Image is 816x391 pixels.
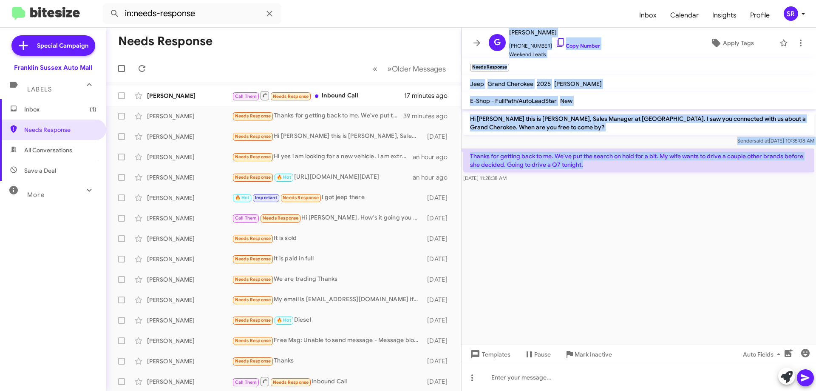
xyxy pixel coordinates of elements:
[37,41,88,50] span: Special Campaign
[413,173,454,182] div: an hour ago
[232,315,423,325] div: Diesel
[784,6,798,21] div: SR
[147,275,232,284] div: [PERSON_NAME]
[232,90,404,101] div: Inbound Call
[147,377,232,386] div: [PERSON_NAME]
[705,3,743,28] a: Insights
[470,64,509,71] small: Needs Response
[273,380,309,385] span: Needs Response
[403,112,454,120] div: 39 minutes ago
[368,60,382,77] button: Previous
[462,347,517,362] button: Templates
[423,357,454,365] div: [DATE]
[235,317,271,323] span: Needs Response
[232,274,423,284] div: We are trading Thanks
[558,347,619,362] button: Mark Inactive
[255,195,277,200] span: Important
[235,174,271,180] span: Needs Response
[147,112,232,120] div: [PERSON_NAME]
[534,347,551,362] span: Pause
[688,35,775,51] button: Apply Tags
[232,111,403,121] div: Thanks for getting back to me. We've put the search on hold for a bit. My wife wants to drive a c...
[24,105,96,114] span: Inbox
[463,175,507,181] span: [DATE] 11:28:38 AM
[235,236,271,241] span: Needs Response
[463,111,814,135] p: Hi [PERSON_NAME] this is [PERSON_NAME], Sales Manager at [GEOGRAPHIC_DATA]. I saw you connected w...
[382,60,451,77] button: Next
[555,43,600,49] a: Copy Number
[235,113,271,119] span: Needs Response
[27,191,45,199] span: More
[147,153,232,161] div: [PERSON_NAME]
[723,35,754,51] span: Apply Tags
[494,36,501,49] span: G
[232,356,423,366] div: Thanks
[147,214,232,223] div: [PERSON_NAME]
[118,34,212,48] h1: Needs Response
[235,277,271,282] span: Needs Response
[232,193,423,203] div: I got jeep there
[423,275,454,284] div: [DATE]
[235,94,257,99] span: Call Them
[470,80,484,88] span: Jeep
[235,215,257,221] span: Call Them
[663,3,705,28] a: Calendar
[232,376,423,387] div: Inbound Call
[423,296,454,304] div: [DATE]
[754,137,769,144] span: said at
[232,172,413,182] div: [URL][DOMAIN_NAME][DATE]
[235,154,271,160] span: Needs Response
[509,50,600,59] span: Weekend Leads
[273,94,309,99] span: Needs Response
[423,234,454,243] div: [DATE]
[277,317,291,323] span: 🔥 Hot
[575,347,612,362] span: Mark Inactive
[423,377,454,386] div: [DATE]
[232,131,423,141] div: Hi [PERSON_NAME] this is [PERSON_NAME], Sales Manager at [GEOGRAPHIC_DATA]. I saw you connected w...
[423,194,454,202] div: [DATE]
[743,3,776,28] a: Profile
[423,132,454,141] div: [DATE]
[423,255,454,263] div: [DATE]
[147,357,232,365] div: [PERSON_NAME]
[368,60,451,77] nav: Page navigation example
[463,148,814,172] p: Thanks for getting back to me. We've put the search on hold for a bit. My wife wants to drive a c...
[235,338,271,343] span: Needs Response
[423,337,454,345] div: [DATE]
[423,316,454,325] div: [DATE]
[487,80,533,88] span: Grand Cherokee
[537,80,551,88] span: 2025
[423,214,454,223] div: [DATE]
[147,194,232,202] div: [PERSON_NAME]
[392,64,446,74] span: Older Messages
[632,3,663,28] a: Inbox
[235,297,271,303] span: Needs Response
[24,166,56,175] span: Save a Deal
[554,80,602,88] span: [PERSON_NAME]
[147,296,232,304] div: [PERSON_NAME]
[232,213,423,223] div: Hi [PERSON_NAME]. How's it going you have time? Give me a call when you get a second I can explai...
[147,173,232,182] div: [PERSON_NAME]
[232,336,423,345] div: Free Msg: Unable to send message - Message blocking is active.
[517,347,558,362] button: Pause
[235,380,257,385] span: Call Them
[24,126,96,134] span: Needs Response
[235,195,249,200] span: 🔥 Hot
[373,63,377,74] span: «
[736,347,790,362] button: Auto Fields
[147,132,232,141] div: [PERSON_NAME]
[90,105,96,114] span: (1)
[509,37,600,50] span: [PHONE_NUMBER]
[27,86,52,93] span: Labels
[387,63,392,74] span: »
[103,3,281,24] input: Search
[404,91,454,100] div: 17 minutes ago
[468,347,510,362] span: Templates
[147,337,232,345] div: [PERSON_NAME]
[232,234,423,243] div: It is sold
[147,316,232,325] div: [PERSON_NAME]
